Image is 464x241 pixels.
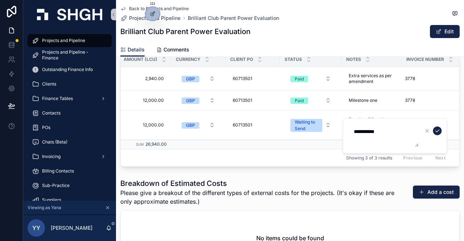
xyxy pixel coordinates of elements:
[42,38,85,43] span: Projects and Pipeline
[120,178,405,188] h1: Breakdown of Estimated Costs
[120,188,405,206] span: Please give a breakout of the different types of external costs for the projects. (It's okay if t...
[28,136,112,149] a: Chats (Beta)
[120,26,250,37] h1: Brilliant Club Parent Power Evaluation
[285,57,302,62] span: Status
[176,94,221,107] button: Select Button
[120,122,164,128] span: 12,000.00
[405,76,415,82] span: 3778
[128,46,145,53] span: Details
[28,179,112,192] a: Sub-Practice
[28,121,112,134] a: POs
[413,186,460,199] button: Add a cost
[42,168,74,174] span: Billing Contacts
[42,49,104,61] span: Projects and Pipeline - Finance
[28,49,112,62] a: Projects and Pipeline - Finance
[295,97,304,104] div: Paid
[186,97,195,104] div: GBP
[42,125,50,130] span: POs
[186,76,195,82] div: GBP
[145,141,167,147] span: 26,940.00
[285,72,337,85] button: Select Button
[120,6,189,12] a: Back to Projects and Pipeline
[176,72,221,85] button: Select Button
[233,97,252,103] span: 60713501
[28,92,112,105] a: Finance Tables
[42,197,61,203] span: Suppliers
[285,94,337,107] button: Select Button
[136,142,144,146] small: Sum
[124,57,157,62] span: Amount (LCU)
[120,97,164,103] span: 12,000.00
[42,81,56,87] span: Clients
[233,122,252,128] span: 60713501
[28,78,112,91] a: Clients
[42,183,70,188] span: Sub-Practice
[51,224,92,232] p: [PERSON_NAME]
[405,97,415,103] span: 3778
[230,57,253,62] span: Client PO
[233,76,252,82] span: 60713501
[346,57,361,62] span: Notes
[120,76,164,82] span: 2,940.00
[176,119,221,132] button: Select Button
[120,14,181,22] a: Projects and Pipeline
[42,96,73,101] span: Finance Tables
[42,154,61,159] span: Invoicing
[42,67,93,72] span: Outstanding Finance Info
[430,25,460,38] button: Edit
[406,57,444,62] span: Invoice Number
[37,9,102,20] img: App logo
[295,119,318,132] div: Waiting to Send
[129,6,189,12] span: Back to Projects and Pipeline
[28,107,112,120] a: Contacts
[28,150,112,163] a: Invoicing
[176,57,200,62] span: Currency
[188,14,279,22] a: Brilliant Club Parent Power Evaluation
[186,122,195,129] div: GBP
[28,165,112,178] a: Billing Contacts
[42,139,67,145] span: Chats (Beta)
[346,155,392,161] span: Showing 3 of 3 results
[28,63,112,76] a: Outstanding Finance Info
[32,224,40,232] span: YY
[28,194,112,207] a: Suppliers
[120,43,145,57] a: Details
[349,116,394,134] span: Requires PO and confirmation of second deliberable
[285,115,337,135] button: Select Button
[163,46,189,53] span: Comments
[156,43,189,58] a: Comments
[295,76,304,82] div: Paid
[349,73,394,84] span: Extra services as per amendment
[28,205,61,211] span: Viewing as Yana
[129,14,181,22] span: Projects and Pipeline
[23,29,116,201] div: scrollable content
[42,110,61,116] span: Contacts
[349,97,377,103] span: Milestone one
[28,34,112,47] a: Projects and Pipeline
